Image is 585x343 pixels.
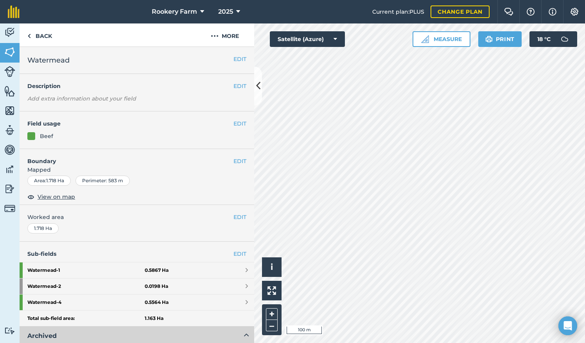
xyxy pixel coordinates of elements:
img: svg+xml;base64,PD94bWwgdmVyc2lvbj0iMS4wIiBlbmNvZGluZz0idXRmLTgiPz4KPCEtLSBHZW5lcmF0b3I6IEFkb2JlIE... [4,27,15,38]
span: Mapped [20,165,254,174]
span: 18 ° C [537,31,551,47]
span: Watermead [27,55,70,66]
img: svg+xml;base64,PHN2ZyB4bWxucz0iaHR0cDovL3d3dy53My5vcmcvMjAwMC9zdmciIHdpZHRoPSI1NiIgaGVpZ2h0PSI2MC... [4,105,15,117]
img: fieldmargin Logo [8,5,20,18]
a: EDIT [233,250,246,258]
img: svg+xml;base64,PD94bWwgdmVyc2lvbj0iMS4wIiBlbmNvZGluZz0idXRmLTgiPz4KPCEtLSBHZW5lcmF0b3I6IEFkb2JlIE... [557,31,572,47]
h4: Boundary [20,149,233,165]
span: View on map [38,192,75,201]
span: Current plan : PLUS [372,7,424,16]
strong: Total sub-field area: [27,315,145,321]
button: More [196,23,254,47]
button: View on map [27,192,75,201]
button: Measure [413,31,470,47]
a: Change plan [431,5,490,18]
button: EDIT [233,157,246,165]
img: Ruler icon [421,35,429,43]
h4: Field usage [27,119,233,128]
a: Watermead-20.0198 Ha [20,278,254,294]
button: EDIT [233,213,246,221]
a: Watermead-10.5867 Ha [20,262,254,278]
img: A question mark icon [526,8,535,16]
strong: Watermead - 4 [27,295,145,310]
img: svg+xml;base64,PHN2ZyB4bWxucz0iaHR0cDovL3d3dy53My5vcmcvMjAwMC9zdmciIHdpZHRoPSIxOSIgaGVpZ2h0PSIyNC... [485,34,493,44]
button: – [266,320,278,331]
strong: 1.163 Ha [145,315,163,321]
img: svg+xml;base64,PD94bWwgdmVyc2lvbj0iMS4wIiBlbmNvZGluZz0idXRmLTgiPz4KPCEtLSBHZW5lcmF0b3I6IEFkb2JlIE... [4,327,15,334]
img: Four arrows, one pointing top left, one top right, one bottom right and the last bottom left [267,286,276,295]
img: svg+xml;base64,PD94bWwgdmVyc2lvbj0iMS4wIiBlbmNvZGluZz0idXRmLTgiPz4KPCEtLSBHZW5lcmF0b3I6IEFkb2JlIE... [4,163,15,175]
strong: Watermead - 2 [27,278,145,294]
div: 1.718 Ha [27,223,59,233]
button: Satellite (Azure) [270,31,345,47]
img: svg+xml;base64,PHN2ZyB4bWxucz0iaHR0cDovL3d3dy53My5vcmcvMjAwMC9zdmciIHdpZHRoPSIxNyIgaGVpZ2h0PSIxNy... [549,7,556,16]
span: 2025 [218,7,233,16]
img: svg+xml;base64,PD94bWwgdmVyc2lvbj0iMS4wIiBlbmNvZGluZz0idXRmLTgiPz4KPCEtLSBHZW5lcmF0b3I6IEFkb2JlIE... [4,183,15,195]
img: svg+xml;base64,PHN2ZyB4bWxucz0iaHR0cDovL3d3dy53My5vcmcvMjAwMC9zdmciIHdpZHRoPSIxOCIgaGVpZ2h0PSIyNC... [27,192,34,201]
button: EDIT [233,119,246,128]
button: EDIT [233,82,246,90]
div: Area : 1.718 Ha [27,176,71,186]
div: Open Intercom Messenger [558,316,577,335]
img: svg+xml;base64,PD94bWwgdmVyc2lvbj0iMS4wIiBlbmNvZGluZz0idXRmLTgiPz4KPCEtLSBHZW5lcmF0b3I6IEFkb2JlIE... [4,203,15,214]
img: svg+xml;base64,PHN2ZyB4bWxucz0iaHR0cDovL3d3dy53My5vcmcvMjAwMC9zdmciIHdpZHRoPSIyMCIgaGVpZ2h0PSIyNC... [211,31,219,41]
img: A cog icon [570,8,579,16]
img: svg+xml;base64,PD94bWwgdmVyc2lvbj0iMS4wIiBlbmNvZGluZz0idXRmLTgiPz4KPCEtLSBHZW5lcmF0b3I6IEFkb2JlIE... [4,144,15,156]
img: svg+xml;base64,PD94bWwgdmVyc2lvbj0iMS4wIiBlbmNvZGluZz0idXRmLTgiPz4KPCEtLSBHZW5lcmF0b3I6IEFkb2JlIE... [4,66,15,77]
button: EDIT [233,55,246,63]
button: + [266,308,278,320]
span: Worked area [27,213,246,221]
span: Rookery Farm [152,7,197,16]
a: Back [20,23,60,47]
div: Beef [40,132,53,140]
h4: Sub-fields [20,250,254,258]
strong: 0.0198 Ha [145,283,168,289]
button: i [262,257,282,277]
h4: Description [27,82,246,90]
img: Two speech bubbles overlapping with the left bubble in the forefront [504,8,513,16]
div: Perimeter : 583 m [75,176,130,186]
span: i [271,262,273,272]
strong: 0.5564 Ha [145,299,169,305]
em: Add extra information about your field [27,95,136,102]
strong: Watermead - 1 [27,262,145,278]
img: svg+xml;base64,PD94bWwgdmVyc2lvbj0iMS4wIiBlbmNvZGluZz0idXRmLTgiPz4KPCEtLSBHZW5lcmF0b3I6IEFkb2JlIE... [4,124,15,136]
strong: 0.5867 Ha [145,267,169,273]
a: Watermead-40.5564 Ha [20,295,254,310]
img: svg+xml;base64,PHN2ZyB4bWxucz0iaHR0cDovL3d3dy53My5vcmcvMjAwMC9zdmciIHdpZHRoPSI1NiIgaGVpZ2h0PSI2MC... [4,85,15,97]
img: svg+xml;base64,PHN2ZyB4bWxucz0iaHR0cDovL3d3dy53My5vcmcvMjAwMC9zdmciIHdpZHRoPSI5IiBoZWlnaHQ9IjI0Ii... [27,31,31,41]
button: 18 °C [529,31,577,47]
img: svg+xml;base64,PHN2ZyB4bWxucz0iaHR0cDovL3d3dy53My5vcmcvMjAwMC9zdmciIHdpZHRoPSI1NiIgaGVpZ2h0PSI2MC... [4,46,15,58]
button: Print [478,31,522,47]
